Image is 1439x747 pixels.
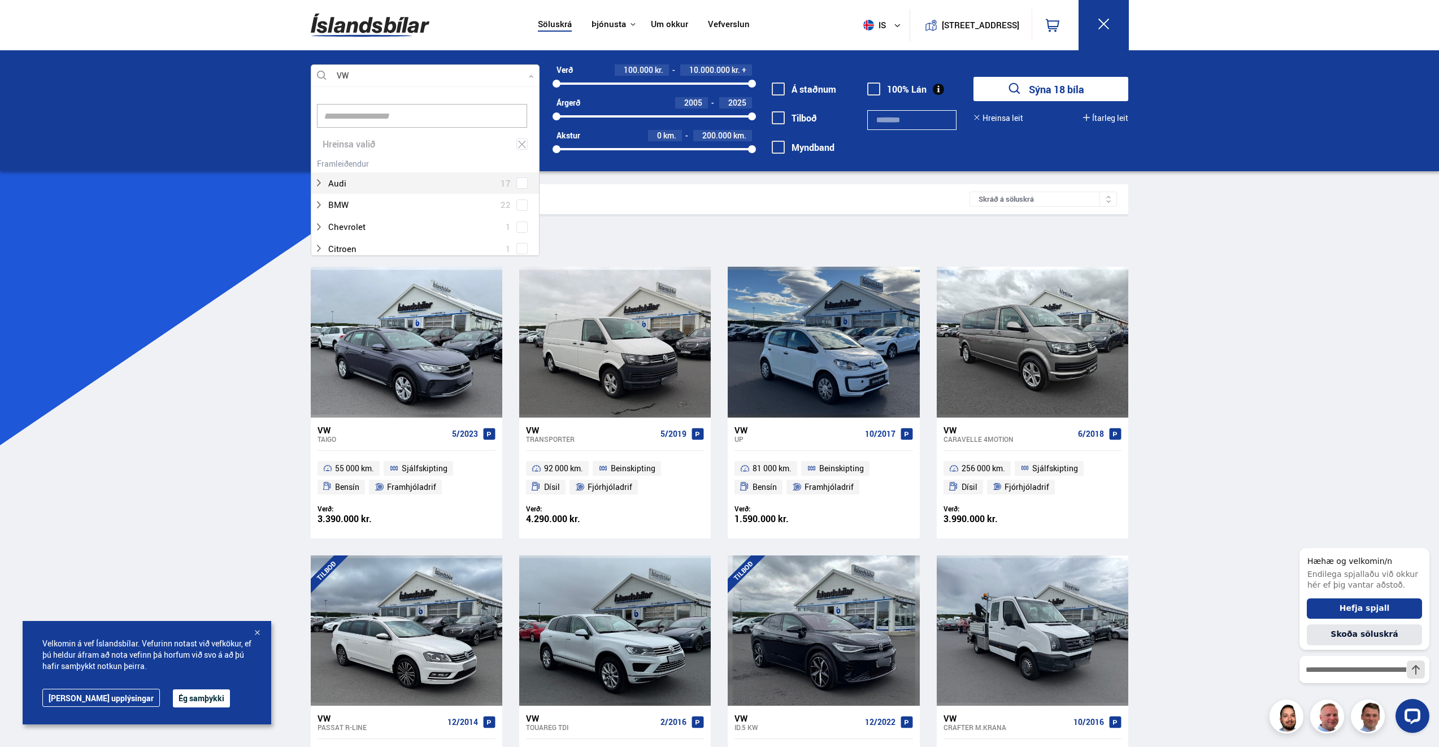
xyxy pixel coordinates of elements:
span: 200.000 [702,130,732,141]
div: Árgerð [557,98,580,107]
div: VW [526,425,656,435]
span: kr. [655,66,663,75]
button: is [859,8,910,42]
button: Hreinsa leit [973,114,1023,123]
div: 3.990.000 kr. [944,514,1033,524]
div: Hreinsa valið [311,133,539,155]
a: [PERSON_NAME] upplýsingar [42,689,160,707]
span: 10/2016 [1073,718,1104,727]
div: 4.290.000 kr. [526,514,615,524]
a: VW Transporter 5/2019 92 000 km. Beinskipting Dísil Fjórhjóladrif Verð: 4.290.000 kr. [519,418,711,538]
a: VW Up 10/2017 81 000 km. Beinskipting Bensín Framhjóladrif Verð: 1.590.000 kr. [728,418,919,538]
button: Sýna 18 bíla [973,77,1128,101]
span: 256 000 km. [962,462,1005,475]
div: Crafter M.KRANA [944,723,1069,731]
span: 1 [506,241,511,257]
span: 10.000.000 [689,64,730,75]
label: Myndband [772,142,834,153]
span: 12/2014 [447,718,478,727]
span: Framhjóladrif [387,480,436,494]
span: Sjálfskipting [402,462,447,475]
div: VW [944,713,1069,723]
span: 81 000 km. [753,462,792,475]
div: Touareg TDI [526,723,656,731]
span: Fjórhjóladrif [588,480,632,494]
div: VW [734,713,860,723]
span: Velkomin á vef Íslandsbílar. Vefurinn notast við vefkökur, ef þú heldur áfram að nota vefinn þá h... [42,638,251,672]
span: 6/2018 [1078,429,1104,438]
label: Tilboð [772,113,817,123]
a: VW Caravelle 4MOTION 6/2018 256 000 km. Sjálfskipting Dísil Fjórhjóladrif Verð: 3.990.000 kr. [937,418,1128,538]
span: 17 [501,175,511,192]
span: km. [663,131,676,140]
span: 22 [501,197,511,213]
div: Verð: [318,505,407,513]
div: 3.390.000 kr. [318,514,407,524]
div: Up [734,435,860,443]
iframe: LiveChat chat widget [1290,527,1434,742]
button: [STREET_ADDRESS] [946,20,1015,30]
div: Skráð á söluskrá [970,192,1117,207]
span: Dísil [962,480,977,494]
span: 1 [506,219,511,235]
button: Ég samþykki [173,689,230,707]
span: 100.000 [624,64,653,75]
span: 92 000 km. [544,462,583,475]
div: 1.590.000 kr. [734,514,824,524]
div: VW [318,713,443,723]
span: kr. [732,66,740,75]
div: Caravelle 4MOTION [944,435,1073,443]
a: Vefverslun [708,19,750,31]
div: Leitarniðurstöður 18 bílar [322,193,970,205]
span: Bensín [753,480,777,494]
div: Verð: [734,505,824,513]
span: km. [733,131,746,140]
span: 5/2019 [660,429,686,438]
label: 100% Lán [867,84,927,94]
span: Fjórhjóladrif [1005,480,1049,494]
span: Dísil [544,480,560,494]
span: 2005 [684,97,702,108]
a: VW Taigo 5/2023 55 000 km. Sjálfskipting Bensín Framhjóladrif Verð: 3.390.000 kr. [311,418,502,538]
div: Passat R-LINE [318,723,443,731]
img: G0Ugv5HjCgRt.svg [311,7,429,44]
div: VW [734,425,860,435]
span: 5/2023 [452,429,478,438]
div: Taigo [318,435,447,443]
div: Verð: [944,505,1033,513]
label: Á staðnum [772,84,836,94]
span: Beinskipting [819,462,864,475]
div: Akstur [557,131,580,140]
span: 2/2016 [660,718,686,727]
a: Söluskrá [538,19,572,31]
span: Beinskipting [611,462,655,475]
div: VW [526,713,656,723]
div: Transporter [526,435,656,443]
div: ID.5 KW [734,723,860,731]
img: nhp88E3Fdnt1Opn2.png [1271,701,1305,735]
a: [STREET_ADDRESS] [916,9,1025,41]
button: Ítarleg leit [1083,114,1128,123]
span: Framhjóladrif [805,480,854,494]
span: Sjálfskipting [1032,462,1078,475]
span: 12/2022 [865,718,895,727]
span: Bensín [335,480,359,494]
span: 55 000 km. [335,462,374,475]
div: Verð: [526,505,615,513]
span: + [742,66,746,75]
button: Þjónusta [592,19,626,30]
div: VW [944,425,1073,435]
span: 2025 [728,97,746,108]
div: Verð [557,66,573,75]
img: svg+xml;base64,PHN2ZyB4bWxucz0iaHR0cDovL3d3dy53My5vcmcvMjAwMC9zdmciIHdpZHRoPSI1MTIiIGhlaWdodD0iNT... [863,20,874,31]
div: VW [318,425,447,435]
span: 0 [657,130,662,141]
a: Um okkur [651,19,688,31]
span: is [859,20,887,31]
